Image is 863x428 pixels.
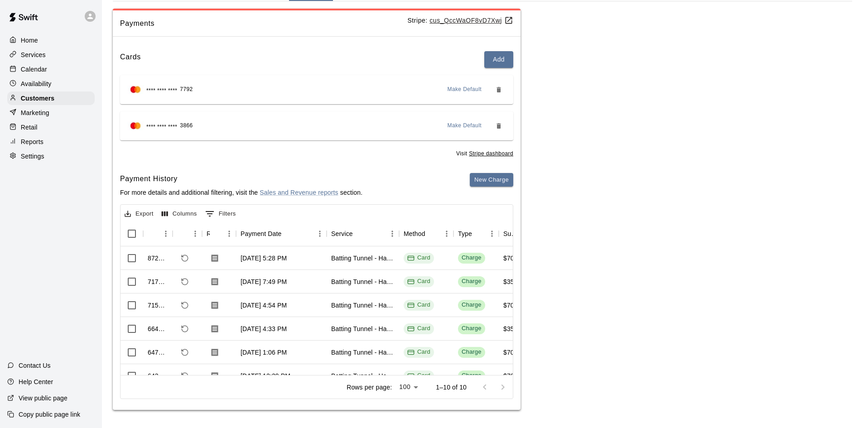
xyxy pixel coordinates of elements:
button: Download Receipt [207,368,223,384]
div: Charge [462,371,482,380]
div: Batting Tunnel - Hack Attack [331,371,395,380]
p: Availability [21,79,52,88]
div: Batting Tunnel - Hack Attack [331,254,395,263]
a: Home [7,34,95,47]
div: Service [331,221,353,246]
p: Marketing [21,108,49,117]
div: Card [407,371,430,380]
button: Download Receipt [207,321,223,337]
button: Make Default [444,82,486,97]
button: Menu [440,227,453,240]
span: Visit [456,149,513,159]
p: Contact Us [19,361,51,370]
p: Retail [21,123,38,132]
div: Card [407,324,430,333]
button: Menu [386,227,399,240]
p: Home [21,36,38,45]
div: Card [407,277,430,286]
div: Jul 23, 2025, 4:54 PM [241,301,287,310]
div: Id [143,221,173,246]
div: Charge [462,348,482,356]
p: Stripe: [407,16,513,25]
button: Add [484,51,513,68]
a: cus_QccWaOF8vD7Xwj [429,17,513,24]
img: Credit card brand logo [127,121,144,130]
div: $70.00 [503,371,523,380]
div: Receipt [202,221,236,246]
div: Jun 23, 2025, 4:33 PM [241,324,287,333]
div: Oct 13, 2025, 5:28 PM [241,254,287,263]
div: 717706 [148,277,168,286]
div: Batting Tunnel - Hack Attack [331,301,395,310]
span: Refund payment [177,250,193,266]
div: Refund [173,221,202,246]
p: Settings [21,152,44,161]
div: Card [407,301,430,309]
div: Batting Tunnel - Hack Attack [331,324,395,333]
p: Copy public page link [19,410,80,419]
span: Refund payment [177,345,193,360]
a: Settings [7,149,95,163]
button: Sort [148,227,160,240]
div: 664610 [148,324,168,333]
div: Payment Date [241,221,282,246]
h6: Payment History [120,173,362,185]
span: Make Default [448,85,482,94]
div: Subtotal [503,221,518,246]
div: Charge [462,301,482,309]
span: Refund payment [177,368,193,384]
div: Reports [7,135,95,149]
div: Jun 11, 2025, 12:29 PM [241,371,290,380]
button: Download Receipt [207,344,223,361]
span: 7792 [180,85,193,94]
div: Service [327,221,399,246]
div: Charge [462,324,482,333]
img: Credit card brand logo [127,85,144,94]
button: Export [122,207,156,221]
p: Services [21,50,46,59]
button: Sort [472,227,485,240]
button: Menu [485,227,499,240]
div: Card [407,254,430,262]
p: Help Center [19,377,53,386]
a: Sales and Revenue reports [260,189,338,196]
a: Services [7,48,95,62]
button: Show filters [203,207,238,221]
div: 100 [395,380,421,394]
button: Select columns [159,207,199,221]
p: Reports [21,137,43,146]
button: Download Receipt [207,250,223,266]
a: Retail [7,120,95,134]
div: $70.00 [503,348,523,357]
button: Download Receipt [207,297,223,313]
button: Menu [222,227,236,240]
button: Sort [425,227,438,240]
button: Menu [313,227,327,240]
p: Rows per page: [347,383,392,392]
div: 715569 [148,301,168,310]
p: View public page [19,394,67,403]
div: $35.00 [503,324,523,333]
span: Make Default [448,121,482,130]
a: Marketing [7,106,95,120]
div: 643329 [148,371,168,380]
a: Customers [7,91,95,105]
p: Customers [21,94,54,103]
p: For more details and additional filtering, visit the section. [120,188,362,197]
button: Make Default [444,119,486,133]
div: $70.00 [503,301,523,310]
div: Type [458,221,472,246]
p: Calendar [21,65,47,74]
div: Card [407,348,430,356]
p: 1–10 of 10 [436,383,467,392]
a: Stripe dashboard [469,150,513,157]
div: Batting Tunnel - Hack Attack [331,348,395,357]
div: Jun 13, 2025, 1:06 PM [241,348,287,357]
div: Method [404,221,425,246]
